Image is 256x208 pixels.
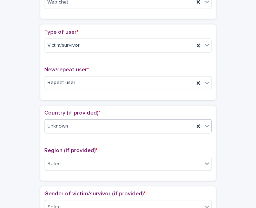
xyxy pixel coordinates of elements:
span: New/repeat user [45,67,89,73]
span: Unknown [48,123,68,130]
span: Victim/survivor [48,42,80,49]
span: Gender of victim/survivor (if provided) [45,191,146,197]
div: Select... [48,161,65,168]
span: Region (if provided) [45,148,98,154]
span: Repeat user [48,79,76,87]
span: Type of user [45,29,79,35]
span: Country (if provided) [45,110,100,116]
